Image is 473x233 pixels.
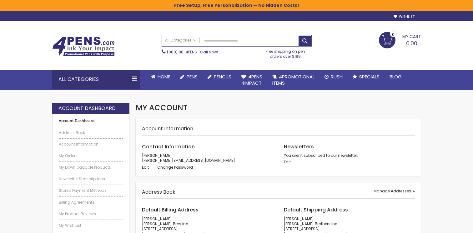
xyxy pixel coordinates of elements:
[272,73,314,86] span: 4PROMOTIONAL ITEMS
[162,35,199,46] a: All Categories
[187,73,198,80] span: Pens
[59,200,123,205] a: Billing Agreements
[348,70,385,84] a: Specials
[392,32,395,37] span: 0
[52,37,115,57] img: 4Pens Custom Pens and Promotional Products
[142,153,273,163] p: [PERSON_NAME] [PERSON_NAME][EMAIL_ADDRESS][DOMAIN_NAME]
[175,70,203,84] a: Pens
[359,73,380,80] span: Specials
[142,165,149,170] span: Edit
[142,206,199,213] span: Default Billing Address
[267,70,320,90] a: 4PROMOTIONALITEMS
[236,70,267,90] a: 4Pens4impact
[167,49,218,55] span: - Call Now!
[59,153,123,158] a: My Orders
[59,223,123,228] a: My Wish List
[165,38,196,43] span: All Categories
[284,206,348,213] span: Default Shipping Address
[58,105,116,112] strong: Account Dashboard
[158,73,170,80] span: Home
[146,70,175,84] a: Home
[259,47,312,59] div: Free shipping on pen orders over $199
[379,32,421,47] a: 0.00 0
[142,188,175,196] strong: Address Book
[142,165,156,170] a: Edit
[59,176,123,181] a: Newsletter Subscriptions
[374,189,415,194] a: Manage Addresses
[59,211,123,216] a: My Product Reviews
[406,39,417,47] span: 0.00
[390,73,402,80] span: Blog
[59,188,123,193] a: Stored Payment Methods
[157,165,193,170] a: Change Password
[52,70,140,89] div: All Categories
[385,70,407,84] a: Blog
[284,159,291,165] a: Edit
[136,102,188,113] span: My Account
[59,130,123,135] a: Address Book
[214,73,231,80] span: Pencils
[142,143,195,150] span: Contact Information
[59,165,123,170] a: My Downloadable Products
[59,118,123,123] strong: Account Dashboard
[167,49,197,55] a: (888) 88-4PENS
[284,143,314,150] span: Newsletters
[374,188,411,194] span: Manage Addresses
[142,125,193,132] strong: Account Information
[59,142,123,147] a: Account Information
[331,73,343,80] span: Rush
[203,70,236,84] a: Pencils
[284,153,415,158] p: You aren't subscribed to our newsletter.
[320,70,348,84] a: Rush
[394,14,415,19] a: Wishlist
[241,73,262,86] span: 4Pens 4impact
